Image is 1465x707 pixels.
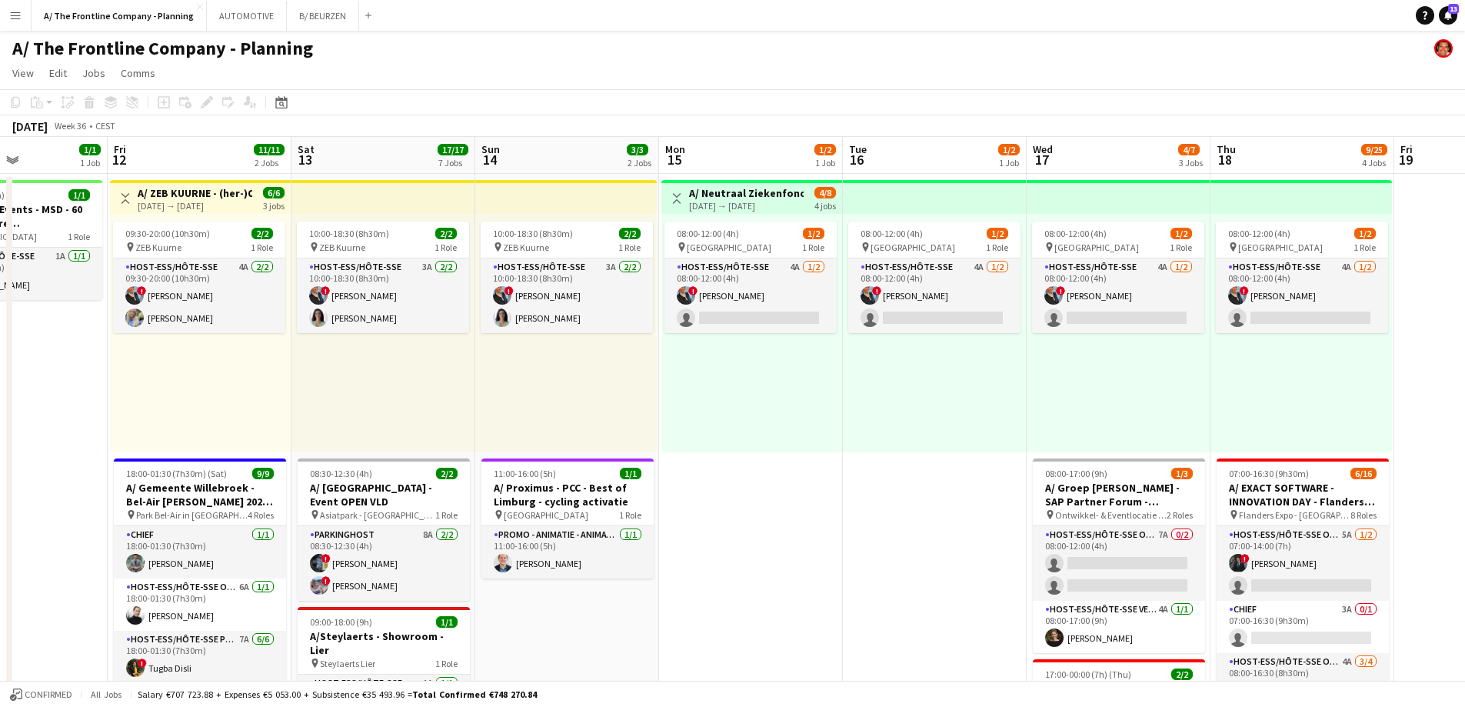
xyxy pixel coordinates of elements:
[1439,6,1457,25] a: 13
[95,120,115,132] div: CEST
[8,686,75,703] button: Confirmed
[115,63,161,83] a: Comms
[121,66,155,80] span: Comms
[43,63,73,83] a: Edit
[49,66,67,80] span: Edit
[207,1,287,31] button: AUTOMOTIVE
[412,689,537,700] span: Total Confirmed €748 270.84
[12,66,34,80] span: View
[1448,4,1459,14] span: 13
[12,118,48,134] div: [DATE]
[287,1,359,31] button: B/ BEURZEN
[51,120,89,132] span: Week 36
[12,37,313,60] h1: A/ The Frontline Company - Planning
[76,63,112,83] a: Jobs
[32,1,207,31] button: A/ The Frontline Company - Planning
[1434,39,1453,58] app-user-avatar: Peter Desart
[6,63,40,83] a: View
[82,66,105,80] span: Jobs
[88,689,125,700] span: All jobs
[138,689,537,700] div: Salary €707 723.88 + Expenses €5 053.00 + Subsistence €35 493.96 =
[25,689,72,700] span: Confirmed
